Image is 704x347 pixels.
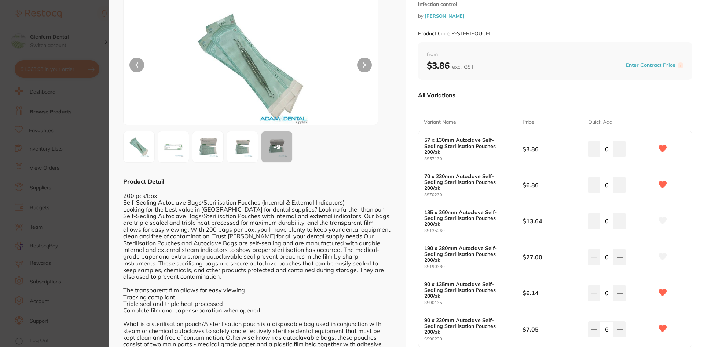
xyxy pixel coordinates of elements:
img: MzgwLmpwZw [229,134,256,160]
div: + 9 [261,131,292,162]
b: $7.05 [522,325,582,333]
label: i [678,62,683,68]
span: excl. GST [452,64,474,70]
b: $3.86 [427,60,474,71]
small: Product Code: P-STERIPOUCH [418,30,490,37]
b: $6.14 [522,289,582,297]
i: Discount will be applied on the supplier’s end. [32,62,126,75]
small: infection control [418,1,692,7]
p: Message from Restocq, sent 1h ago [32,124,130,131]
img: MjYwLmpwZw [195,134,221,160]
b: $3.86 [522,145,582,153]
div: 🌱Get 20% off all RePractice products on Restocq until [DATE]. Simply head to Browse Products and ... [32,33,130,76]
p: Price [522,119,534,126]
p: All Variations [418,91,455,99]
button: +9 [261,131,293,163]
button: Enter Contract Price [624,62,678,69]
small: SS190380 [424,264,522,269]
a: [PERSON_NAME] [425,13,465,19]
b: 90 x 135mm Autoclave Self-Sealing Sterilisation Pouches 200/pk [424,281,513,299]
small: SS135260 [424,228,522,233]
small: SS90135 [424,300,522,305]
b: 57 x 130mm Autoclave Self-Sealing Sterilisation Pouches 200/pk [424,137,513,155]
div: message notification from Restocq, 1h ago. Hi Julia, Choose a greener path in healthcare! 🌱Get 20... [11,7,136,136]
p: Variant Name [424,119,456,126]
small: by [418,13,692,19]
div: Choose a greener path in healthcare! [32,22,130,29]
img: MzBfMi5qcGc [160,134,187,160]
b: 135 x 260mm Autoclave Self-Sealing Sterilisation Pouches 200/pk [424,209,513,227]
small: SS57130 [424,156,522,161]
img: UklQT1VDSC5qcGc [175,9,327,125]
b: $6.86 [522,181,582,189]
div: Hi [PERSON_NAME], [32,11,130,19]
b: $13.64 [522,217,582,225]
img: UklQT1VDSC5qcGc [126,134,152,160]
b: 190 x 380mm Autoclave Self-Sealing Sterilisation Pouches 200/pk [424,245,513,263]
div: Message content [32,11,130,122]
b: Product Detail [123,178,164,185]
small: SS70230 [424,192,522,197]
span: from [427,51,683,58]
b: 90 x 230mm Autoclave Self-Sealing Sterilisation Pouches 200/pk [424,317,513,335]
b: $27.00 [522,253,582,261]
b: 70 x 230mm Autoclave Self-Sealing Sterilisation Pouches 200/pk [424,173,513,191]
small: SS90230 [424,337,522,341]
p: Quick Add [588,119,612,126]
img: Profile image for Restocq [16,13,28,25]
